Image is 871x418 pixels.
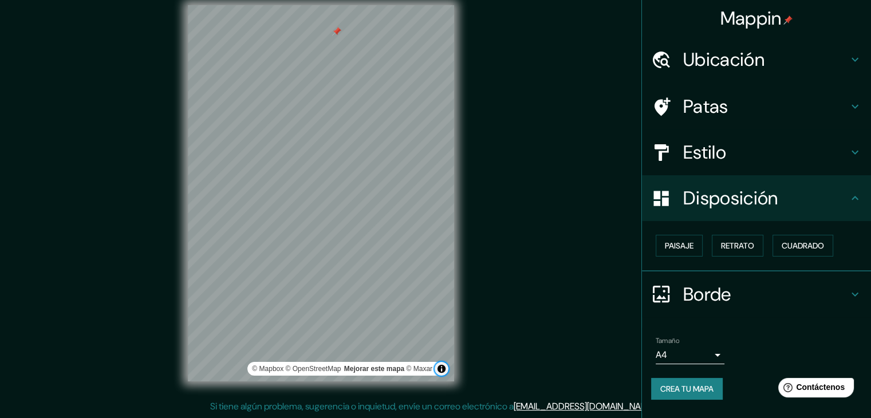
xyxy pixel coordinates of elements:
font: Crea tu mapa [660,384,714,394]
canvas: Mapa [188,5,454,381]
font: © OpenStreetMap [286,365,341,373]
div: Borde [642,271,871,317]
a: Comentarios sobre el mapa [344,365,404,373]
font: Mappin [720,6,782,30]
font: A4 [656,349,667,361]
font: Paisaje [665,240,693,251]
font: © Maxar [406,365,432,373]
font: Si tiene algún problema, sugerencia o inquietud, envíe un correo electrónico a [210,400,514,412]
div: A4 [656,346,724,364]
font: Patas [683,94,728,119]
font: Estilo [683,140,726,164]
font: © Mapbox [252,365,283,373]
button: Paisaje [656,235,703,257]
div: Disposición [642,175,871,221]
a: Mapa de calles abierto [286,365,341,373]
div: Estilo [642,129,871,175]
iframe: Lanzador de widgets de ayuda [769,373,858,405]
font: Borde [683,282,731,306]
a: Maxar [406,365,432,373]
div: Ubicación [642,37,871,82]
font: Ubicación [683,48,764,72]
font: Mejorar este mapa [344,365,404,373]
button: Retrato [712,235,763,257]
img: pin-icon.png [783,15,793,25]
button: Cuadrado [773,235,833,257]
font: Disposición [683,186,778,210]
button: Crea tu mapa [651,378,723,400]
a: Mapbox [252,365,283,373]
font: Retrato [721,240,754,251]
font: Tamaño [656,336,679,345]
button: Activar o desactivar atribución [435,362,448,376]
div: Patas [642,84,871,129]
a: [EMAIL_ADDRESS][DOMAIN_NAME] [514,400,655,412]
font: Cuadrado [782,240,824,251]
